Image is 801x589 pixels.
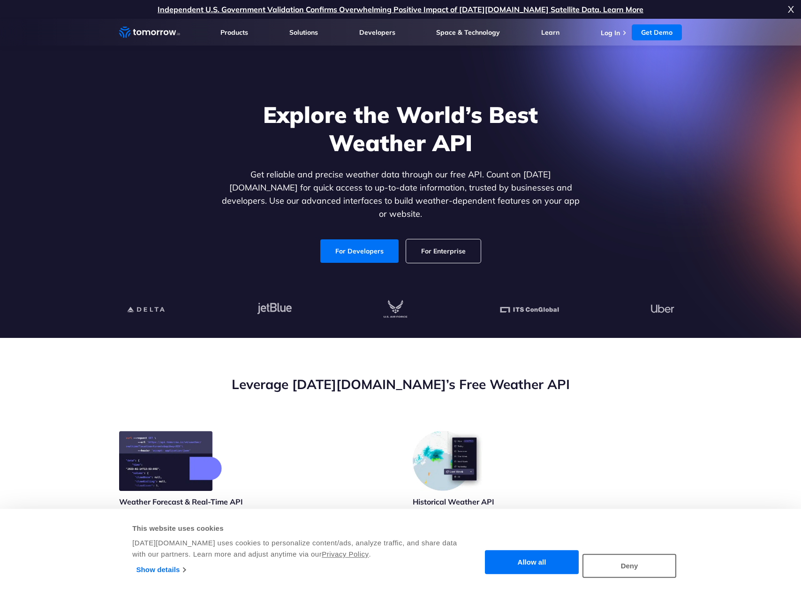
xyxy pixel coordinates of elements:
[485,551,579,574] button: Allow all
[136,563,186,577] a: Show details
[119,497,243,507] h3: Weather Forecast & Real-Time API
[541,28,559,37] a: Learn
[322,550,369,558] a: Privacy Policy
[289,28,318,37] a: Solutions
[413,497,494,507] h3: Historical Weather API
[582,554,676,578] button: Deny
[132,537,458,560] div: [DATE][DOMAIN_NAME] uses cookies to personalize content/ads, analyze traffic, and share data with...
[601,29,620,37] a: Log In
[132,523,458,534] div: This website uses cookies
[632,24,682,40] a: Get Demo
[119,375,682,393] h2: Leverage [DATE][DOMAIN_NAME]’s Free Weather API
[406,239,481,263] a: For Enterprise
[219,100,582,157] h1: Explore the World’s Best Weather API
[219,168,582,221] p: Get reliable and precise weather data through our free API. Count on [DATE][DOMAIN_NAME] for quic...
[320,239,399,263] a: For Developers
[436,28,500,37] a: Space & Technology
[359,28,395,37] a: Developers
[220,28,248,37] a: Products
[158,5,643,14] a: Independent U.S. Government Validation Confirms Overwhelming Positive Impact of [DATE][DOMAIN_NAM...
[119,25,180,39] a: Home link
